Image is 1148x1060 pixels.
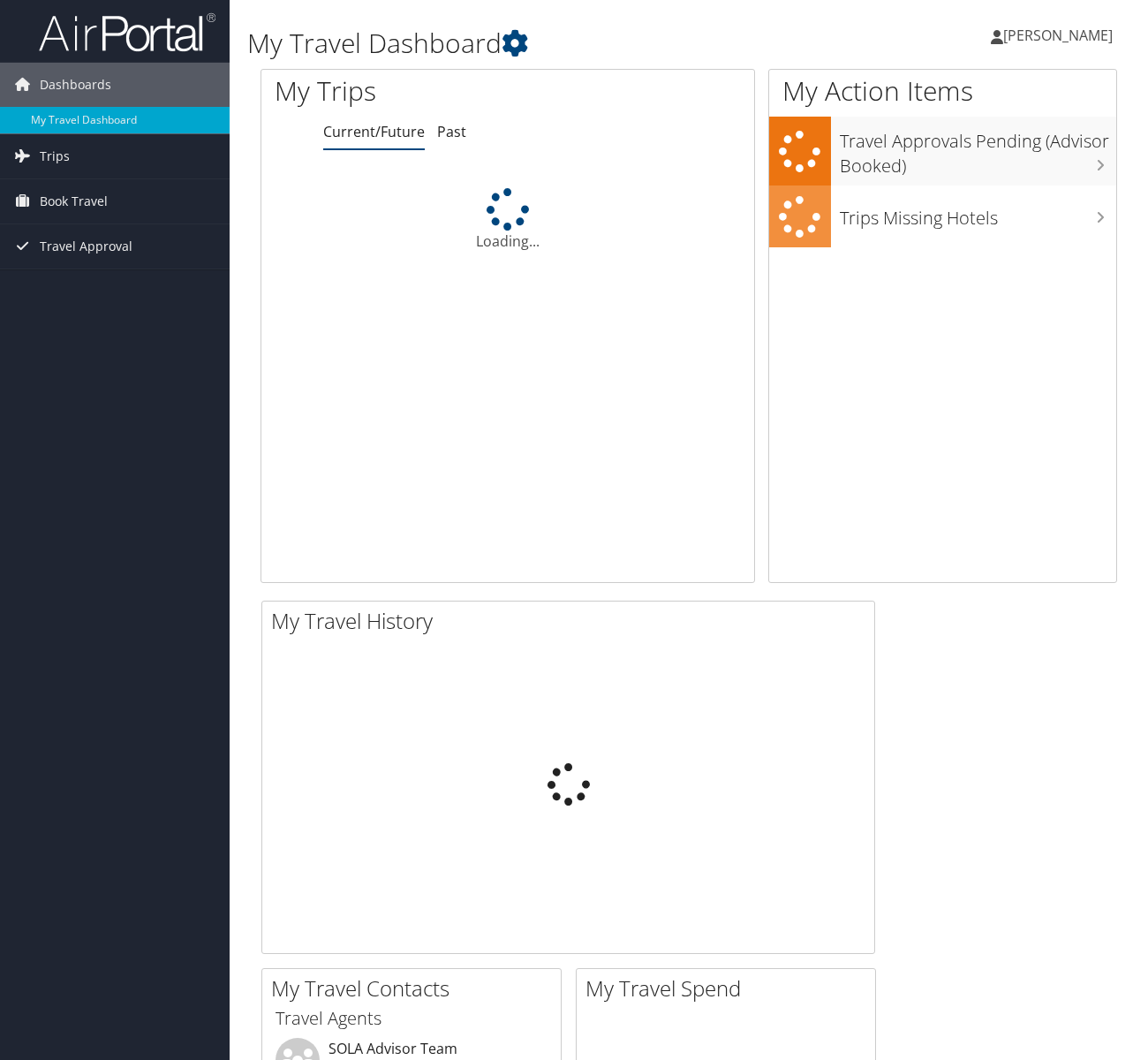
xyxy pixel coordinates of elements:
h2: My Travel Contacts [271,973,561,1003]
span: Travel Approval [40,224,132,269]
span: Book Travel [40,179,108,223]
h3: Travel Agents [276,1006,548,1031]
img: airportal-logo.png [39,11,215,53]
span: [PERSON_NAME] [1003,26,1113,45]
a: Travel Approvals Pending (Advisor Booked) [769,117,1116,185]
a: Past [437,122,466,141]
h3: Trips Missing Hotels [840,197,1116,231]
a: [PERSON_NAME] [991,9,1130,62]
h1: My Action Items [769,72,1116,110]
a: Current/Future [323,122,425,141]
h2: My Travel Spend [585,973,875,1003]
h2: My Travel History [271,606,874,636]
span: Dashboards [40,63,111,107]
h3: Travel Approvals Pending (Advisor Booked) [840,120,1116,178]
h1: My Travel Dashboard [247,25,836,62]
div: Loading... [261,188,754,252]
span: Trips [40,134,70,178]
a: Trips Missing Hotels [769,185,1116,248]
h1: My Trips [275,72,535,110]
